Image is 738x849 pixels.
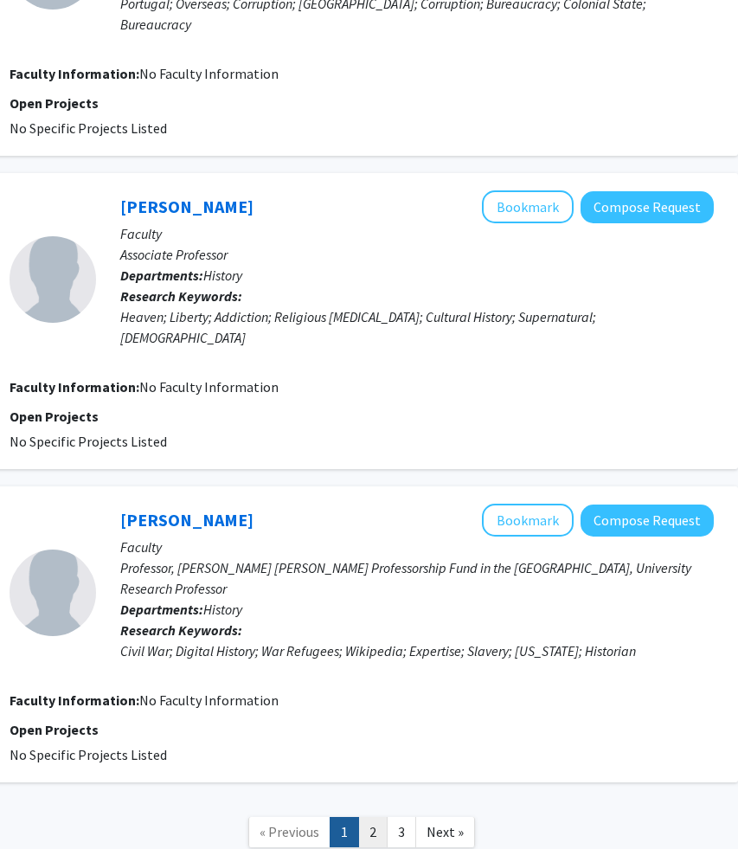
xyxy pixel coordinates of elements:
span: No Faculty Information [139,378,279,396]
b: Faculty Information: [10,378,139,396]
b: Research Keywords: [120,621,242,639]
p: Associate Professor [120,244,714,265]
a: 2 [358,817,388,847]
span: No Faculty Information [139,691,279,709]
span: No Specific Projects Listed [10,433,167,450]
b: Faculty Information: [10,691,139,709]
b: Departments: [120,267,203,284]
b: Faculty Information: [10,65,139,82]
span: History [203,601,242,618]
a: Previous Page [248,817,330,847]
button: Compose Request to Amy Taylor [581,505,714,537]
iframe: Chat [13,771,74,836]
p: Faculty [120,537,714,557]
span: History [203,267,242,284]
p: Open Projects [10,719,714,740]
a: 3 [387,817,416,847]
div: Heaven; Liberty; Addiction; Religious [MEDICAL_DATA]; Cultural History; Supernatural; [DEMOGRAPHI... [120,306,714,348]
button: Compose Request to Scott Taylor [581,191,714,223]
span: No Specific Projects Listed [10,746,167,763]
a: [PERSON_NAME] [120,509,253,531]
button: Add Scott Taylor to Bookmarks [482,190,574,223]
p: Faculty [120,223,714,244]
button: Add Amy Taylor to Bookmarks [482,504,574,537]
p: Professor, [PERSON_NAME] [PERSON_NAME] Professorship Fund in the [GEOGRAPHIC_DATA], University Re... [120,557,714,599]
span: No Faculty Information [139,65,279,82]
a: [PERSON_NAME] [120,196,253,217]
b: Departments: [120,601,203,618]
a: 1 [330,817,359,847]
p: Open Projects [10,93,714,113]
b: Research Keywords: [120,287,242,305]
p: Open Projects [10,406,714,427]
span: Next » [427,823,464,840]
span: No Specific Projects Listed [10,119,167,137]
div: Civil War; Digital History; War Refugees; Wikipedia; Expertise; Slavery; [US_STATE]; Historian [120,640,714,661]
a: Next [415,817,475,847]
span: « Previous [260,823,319,840]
